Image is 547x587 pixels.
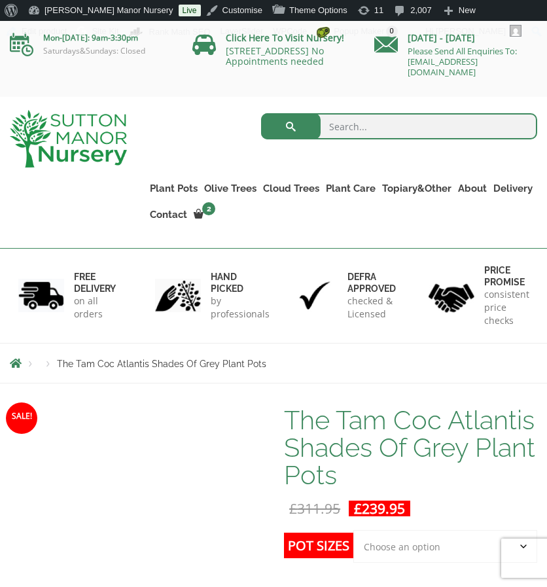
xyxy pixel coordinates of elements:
[379,179,455,198] a: Topiary&Other
[292,279,338,312] img: 3.jpg
[289,499,340,518] bdi: 311.95
[354,499,362,518] span: £
[74,294,118,321] p: on all orders
[268,21,312,42] a: WPCode
[202,202,215,215] span: 2
[74,271,118,294] h6: FREE DELIVERY
[57,359,266,369] span: The Tam Coc Atlantis Shades Of Grey Plant Pots
[323,179,379,198] a: Plant Care
[10,358,537,368] nav: Breadcrumbs
[92,26,118,36] span: Site Kit
[490,179,536,198] a: Delivery
[18,279,64,312] img: 1.jpg
[347,294,396,321] p: checked & Licensed
[436,26,506,36] span: [PERSON_NAME]
[386,26,398,37] span: 0
[284,533,353,558] label: Pot Sizes
[289,499,297,518] span: £
[179,5,201,16] a: Live
[147,179,201,198] a: Plant Pots
[211,294,270,321] p: by professionals
[124,21,216,42] a: Rank Math Dashboard
[312,21,402,42] a: Popup Maker
[421,21,527,42] a: Hi,
[226,44,324,67] a: [STREET_ADDRESS] No Appointments needed
[216,21,269,42] a: LayerSlider
[260,179,323,198] a: Cloud Trees
[201,179,260,198] a: Olive Trees
[261,113,537,139] input: Search...
[10,46,173,56] p: Saturdays&Sundays: Closed
[429,276,474,315] img: 4.jpg
[211,271,270,294] h6: hand picked
[284,406,537,489] h1: The Tam Coc Atlantis Shades Of Grey Plant Pots
[155,279,201,312] img: 2.jpg
[408,45,517,78] a: Please Send All Enquiries To: [EMAIL_ADDRESS][DOMAIN_NAME]
[484,264,529,288] h6: Price promise
[6,402,37,434] span: Sale!
[484,288,529,327] p: consistent price checks
[190,205,219,224] a: 2
[147,205,190,224] a: Contact
[354,499,405,518] bdi: 239.95
[149,27,211,37] span: Rank Math SEO
[10,110,127,168] img: logo
[455,179,490,198] a: About
[347,271,396,294] h6: Defra approved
